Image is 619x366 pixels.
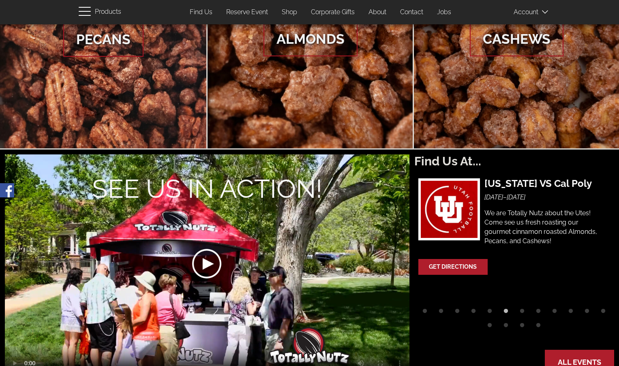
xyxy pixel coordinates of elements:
[470,22,563,56] span: Cashews
[419,307,431,319] button: 1 of 16
[484,178,604,189] h3: [US_STATE] VS Cal Poly
[451,307,463,319] button: 3 of 16
[565,307,577,319] button: 10 of 16
[500,321,512,334] button: 14 of 16
[435,307,447,319] button: 2 of 16
[394,4,429,20] a: Contact
[95,6,121,18] span: Products
[484,193,503,201] time: [DATE]
[484,321,496,334] button: 13 of 16
[305,4,361,20] a: Corporate Gifts
[532,321,544,334] button: 16 of 16
[516,321,528,334] button: 15 of 16
[431,4,457,20] a: Jobs
[503,193,507,201] span: –
[597,307,609,319] button: 12 of 16
[276,4,303,20] a: Shop
[269,327,350,364] img: Totally Nutz Logo
[414,154,614,168] h2: Find Us At...
[419,260,487,274] a: Get Directions
[581,307,593,319] button: 11 of 16
[184,4,218,20] a: Find Us
[263,22,358,56] span: Almonds
[418,178,480,240] img: Utah Utes Football
[548,307,561,319] button: 9 of 16
[507,193,525,201] time: [DATE]
[484,307,496,319] button: 5 of 16
[362,4,392,20] a: About
[418,178,606,246] a: Utah Utes Football[US_STATE] VS Cal Poly[DATE]–[DATE]We are Totally Nutz about the Utes! Come see...
[516,307,528,319] button: 7 of 16
[484,209,604,246] p: We are Totally Nutz about the Utes! Come see us fresh roasting our gourmet cinnamon roasted Almon...
[467,307,480,319] button: 4 of 16
[220,4,274,20] a: Reserve Event
[532,307,544,319] button: 8 of 16
[500,307,512,319] button: 6 of 16
[63,23,144,57] span: Pecans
